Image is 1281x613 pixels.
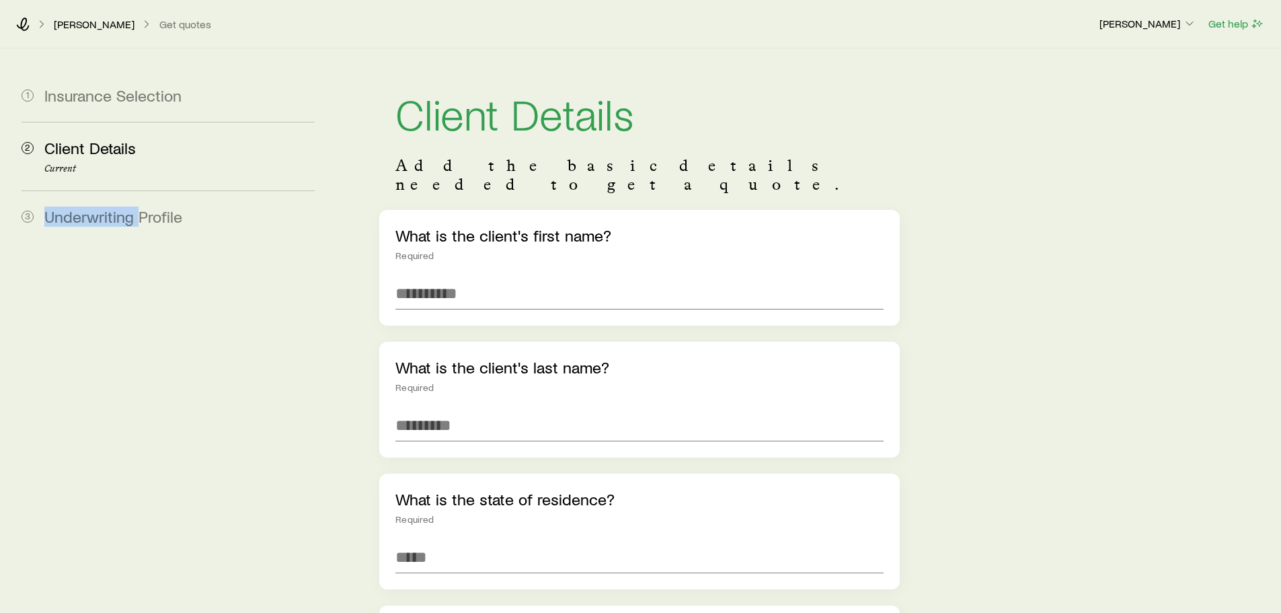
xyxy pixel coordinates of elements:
[395,514,883,525] div: Required
[395,358,883,377] p: What is the client's last name?
[44,85,182,105] span: Insurance Selection
[395,250,883,261] div: Required
[1099,16,1197,32] button: [PERSON_NAME]
[1099,17,1196,30] p: [PERSON_NAME]
[22,89,34,102] span: 1
[159,18,212,31] button: Get quotes
[395,382,883,393] div: Required
[54,17,134,31] p: [PERSON_NAME]
[44,164,315,174] p: Current
[22,142,34,154] span: 2
[1208,16,1265,32] button: Get help
[44,138,136,157] span: Client Details
[395,156,883,194] p: Add the basic details needed to get a quote.
[22,211,34,223] span: 3
[44,207,182,226] span: Underwriting Profile
[395,490,883,509] p: What is the state of residence?
[395,226,883,245] p: What is the client's first name?
[395,92,883,135] h1: Client Details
